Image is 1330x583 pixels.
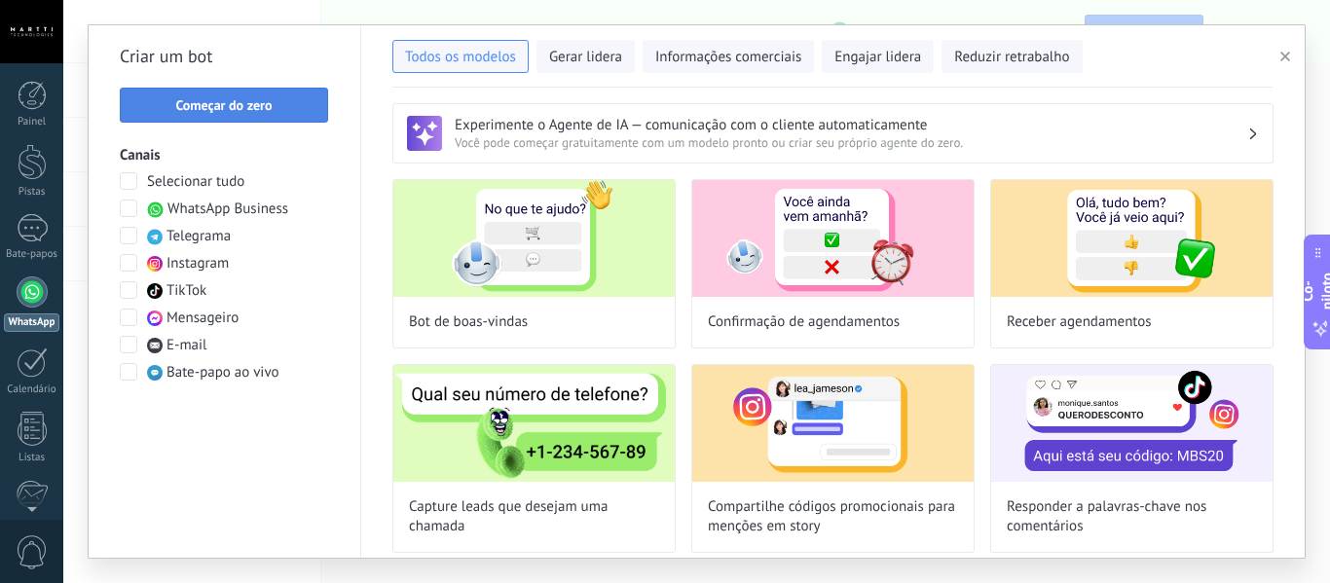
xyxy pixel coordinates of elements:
font: Informações comerciais [655,48,801,66]
font: Canais [120,146,161,164]
font: Selecionar tudo [147,172,244,191]
font: Calendário [7,383,55,396]
img: Bot de boas-vindas [393,180,675,297]
button: Gerar lidera [536,40,635,73]
img: Compartilhe códigos promocionais para menções em story [692,365,974,482]
font: Bate-papo ao vivo [166,363,279,382]
font: Capture leads que desejam uma chamada [409,497,608,535]
font: Criar um bot [120,45,212,67]
font: Experimente o Agente de IA — comunicação com o cliente automaticamente [455,116,927,134]
font: Listas [18,451,45,464]
font: E-mail [166,336,206,354]
button: Começar do zero [120,88,328,123]
font: TikTok [166,281,206,300]
img: Confirmação de agendamentos [692,180,974,297]
font: Começar do zero [175,96,272,114]
font: WhatsApp Business [167,200,288,218]
button: Reduzir retrabalho [942,40,1082,73]
font: Engajar lidera [834,48,921,66]
font: Instagram [166,254,229,273]
font: Mensageiro [166,309,239,327]
font: Bate-papos [6,247,57,261]
button: Engajar lidera [822,40,934,73]
font: Você pode começar gratuitamente com um modelo pronto ou criar seu próprio agente do zero. [455,134,963,151]
font: Receber agendamentos [1007,312,1152,331]
font: Todos os modelos [405,48,516,66]
img: Capture leads que desejam uma chamada [393,365,675,482]
font: Bot de boas-vindas [409,312,528,331]
font: Gerar lidera [549,48,622,66]
font: Reduzir retrabalho [954,48,1069,66]
font: Pistas [18,185,46,199]
font: Painel [18,115,46,128]
img: Responder a palavras-chave nos comentários [991,365,1273,482]
font: Responder a palavras-chave nos comentários [1007,497,1206,535]
font: WhatsApp [9,315,55,329]
button: Informações comerciais [643,40,814,73]
font: Compartilhe códigos promocionais para menções em story [708,497,955,535]
button: Todos os modelos [392,40,529,73]
font: Confirmação de agendamentos [708,312,900,331]
img: Receber agendamentos [991,180,1273,297]
font: Telegrama [166,227,231,245]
